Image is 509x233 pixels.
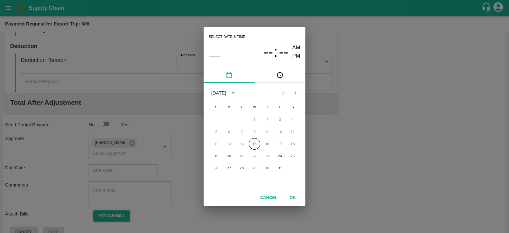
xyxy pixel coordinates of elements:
span: : [274,44,277,60]
span: Monday [223,101,235,113]
button: OK [282,192,303,203]
button: 25 [287,150,298,162]
button: PM [292,52,301,60]
button: 24 [274,150,286,162]
span: Wednesday [249,101,260,113]
button: Cancel [258,192,280,203]
button: 20 [223,150,235,162]
button: – [209,41,214,50]
button: 23 [261,150,273,162]
span: Friday [274,101,286,113]
span: Thursday [261,101,273,113]
button: 30 [261,162,273,174]
div: [DATE] [211,89,226,96]
button: pick date [204,67,254,83]
span: Saturday [287,101,298,113]
span: – [210,41,213,50]
button: –– [209,50,220,62]
button: 21 [236,150,248,162]
button: 19 [211,150,222,162]
span: Tuesday [236,101,248,113]
button: -- [264,44,273,60]
button: 18 [287,138,298,150]
span: Sunday [211,101,222,113]
span: Select date & time [209,32,245,42]
button: 31 [274,162,286,174]
button: AM [292,44,301,52]
button: 22 [249,150,260,162]
button: 17 [274,138,286,150]
button: Next month [289,87,302,99]
button: calendar view is open, switch to year view [228,88,238,98]
button: pick time [254,67,305,83]
button: 29 [249,162,260,174]
button: 27 [223,162,235,174]
button: -- [279,44,289,60]
button: 28 [236,162,248,174]
button: 16 [261,138,273,150]
button: 26 [211,162,222,174]
button: 15 [249,138,260,150]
